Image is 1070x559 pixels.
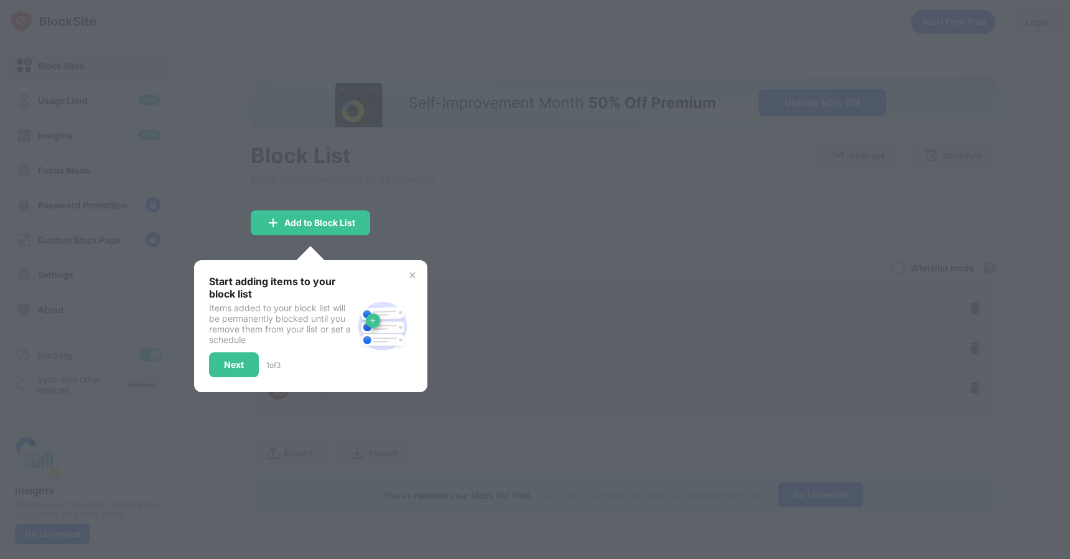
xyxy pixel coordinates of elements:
[209,303,353,345] div: Items added to your block list will be permanently blocked until you remove them from your list o...
[224,360,244,370] div: Next
[353,296,412,356] img: block-site.svg
[407,270,417,280] img: x-button.svg
[284,218,355,228] div: Add to Block List
[209,275,353,300] div: Start adding items to your block list
[266,360,281,370] div: 1 of 3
